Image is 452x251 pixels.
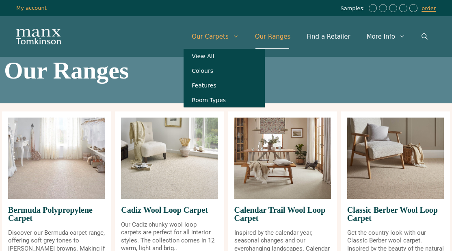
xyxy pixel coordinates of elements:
span: Samples: [340,5,367,12]
a: order [422,5,436,12]
img: Cadiz Wool Loop Carpet [121,118,218,199]
span: Cadiz Wool Loop Carpet [121,199,218,221]
a: More Info [359,24,413,49]
a: Colours [184,63,265,78]
a: Features [184,78,265,93]
a: Our Ranges [247,24,299,49]
a: Room Types [184,93,265,107]
img: Classic Berber Wool Loop Carpet [347,118,444,199]
span: Calendar Trail Wool Loop Carpet [234,199,331,229]
img: Calendar Trail Wool Loop Carpet [234,118,331,199]
span: Bermuda Polypropylene Carpet [8,199,105,229]
a: My account [16,5,47,11]
span: Classic Berber Wool Loop Carpet [347,199,444,229]
img: Bermuda Polypropylene Carpet [8,118,105,199]
h1: Our Ranges [4,58,448,83]
img: Manx Tomkinson [16,29,61,44]
a: Our Carpets [184,24,247,49]
a: View All [184,49,265,63]
a: Open Search Bar [413,24,436,49]
nav: Primary [184,24,436,49]
a: Find a Retailer [298,24,358,49]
